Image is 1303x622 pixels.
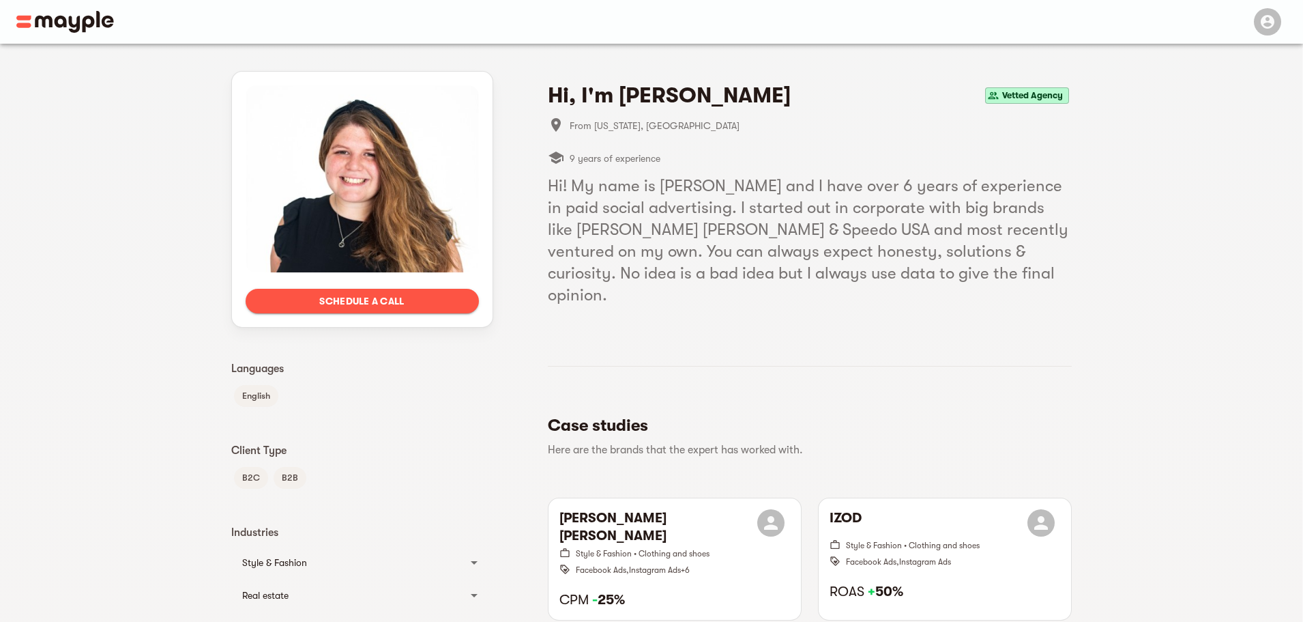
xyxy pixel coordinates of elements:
h6: CPM [559,591,790,609]
h4: Hi, I'm [PERSON_NAME] [548,82,791,109]
h5: Hi! My name is [PERSON_NAME] and I have over 6 years of experience in paid social advertising. I ... [548,175,1072,306]
strong: 50% [868,584,903,599]
span: B2B [274,470,306,486]
h6: [PERSON_NAME] [PERSON_NAME] [559,509,757,545]
p: Here are the brands that the expert has worked with. [548,442,1061,458]
span: + [868,584,875,599]
p: Client Type [231,442,493,459]
div: Style & Fashion [242,554,458,571]
span: 9 years of experience [570,150,660,167]
span: Facebook Ads , [846,557,899,567]
span: Style & Fashion • Clothing and shoes [576,549,709,559]
span: - [592,592,598,608]
button: Schedule a call [246,289,479,313]
span: Vetted Agency [997,87,1068,104]
img: Main logo [16,11,114,33]
h6: ROAS [830,583,1060,601]
p: Industries [231,524,493,541]
button: IZODStyle & Fashion • Clothing and shoesFacebook Ads,Instagram AdsROAS +50% [819,498,1071,620]
h5: Case studies [548,414,1061,436]
span: Schedule a call [257,293,468,309]
span: English [234,388,278,404]
h6: IZOD [830,509,862,537]
span: Facebook Ads , [576,565,629,575]
div: Real estate [242,587,458,604]
button: [PERSON_NAME] [PERSON_NAME]Style & Fashion • Clothing and shoesFacebook Ads,Instagram Ads+6CPM -25% [548,498,801,620]
div: Real estate [231,579,493,612]
span: Instagram Ads [899,557,951,567]
span: Style & Fashion • Clothing and shoes [846,541,980,550]
span: Menu [1246,15,1287,26]
span: Instagram Ads [629,565,681,575]
span: B2C [234,470,268,486]
span: + 6 [681,565,690,575]
div: Style & Fashion [231,546,493,579]
strong: 25% [592,592,625,608]
p: Languages [231,361,493,377]
span: From [US_STATE], [GEOGRAPHIC_DATA] [570,117,1072,134]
